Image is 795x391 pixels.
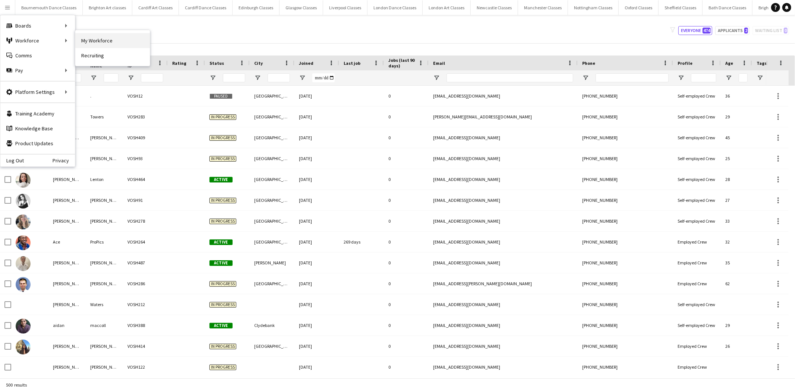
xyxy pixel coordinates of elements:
div: VOSH388 [123,315,168,336]
div: Clydebank [250,315,294,336]
div: Platform Settings [0,85,75,99]
div: [EMAIL_ADDRESS][DOMAIN_NAME] [429,336,578,356]
div: [DATE] [294,294,339,315]
div: [PERSON_NAME] [48,211,86,231]
div: 29 [721,315,752,336]
button: London Art Classes [423,0,471,15]
span: Profile [678,60,693,66]
div: VOSH264 [123,232,168,252]
div: 33 [721,211,752,231]
button: Edinburgh Classes [233,0,280,15]
div: [EMAIL_ADDRESS][DOMAIN_NAME] [429,357,578,377]
div: 0 [384,148,429,169]
div: Workforce [0,33,75,48]
div: [GEOGRAPHIC_DATA] [250,169,294,190]
button: Manchester Classes [518,0,568,15]
span: In progress [209,156,236,162]
div: [PHONE_NUMBER] [578,86,673,106]
div: 0 [384,190,429,210]
div: 0 [384,315,429,336]
div: [PERSON_NAME] [86,190,123,210]
span: In progress [209,114,236,120]
div: Ace [48,232,86,252]
span: Active [209,323,233,328]
a: Privacy [53,158,75,163]
div: [PERSON_NAME] [48,273,86,294]
button: London Dance Classes [367,0,423,15]
div: [GEOGRAPHIC_DATA] [250,86,294,106]
div: [PERSON_NAME] [48,357,86,377]
div: [DATE] [294,190,339,210]
div: 35 [721,252,752,273]
div: 32 [721,232,752,252]
div: [EMAIL_ADDRESS][DOMAIN_NAME] [429,190,578,210]
div: [PERSON_NAME] [48,169,86,190]
div: [GEOGRAPHIC_DATA] [250,148,294,169]
div: [EMAIL_ADDRESS][DOMAIN_NAME] [429,86,578,106]
div: [EMAIL_ADDRESS][DOMAIN_NAME] [429,127,578,148]
div: maccoll [86,315,123,336]
div: [DATE] [294,252,339,273]
div: 0 [384,86,429,106]
button: Open Filter Menu [254,74,261,81]
div: [PERSON_NAME] [48,336,86,356]
div: [DATE] [294,127,339,148]
div: [PERSON_NAME][GEOGRAPHIC_DATA] [86,336,123,356]
span: Email [433,60,445,66]
div: Employed Crew [673,273,721,294]
div: [PERSON_NAME] [48,294,86,315]
button: Open Filter Menu [678,74,684,81]
div: [PHONE_NUMBER] [578,294,673,315]
div: aidan [48,315,86,336]
div: [PHONE_NUMBER] [578,232,673,252]
div: Self-employed Crew [673,190,721,210]
button: Glasgow Classes [280,0,323,15]
a: Product Updates [0,136,75,151]
button: Cardiff Dance Classes [179,0,233,15]
div: Self-employed Crew [673,211,721,231]
div: [GEOGRAPHIC_DATA] [250,273,294,294]
div: [GEOGRAPHIC_DATA] [250,127,294,148]
div: [EMAIL_ADDRESS][DOMAIN_NAME] [429,148,578,169]
input: Phone Filter Input [596,73,669,82]
button: Open Filter Menu [725,74,732,81]
a: Knowledge Base [0,121,75,136]
div: [EMAIL_ADDRESS][DOMAIN_NAME] [429,169,578,190]
div: VOSH12 [123,86,168,106]
span: In progress [209,135,236,141]
div: ProPics [86,232,123,252]
div: [PERSON_NAME] [86,273,123,294]
div: [DATE] [294,148,339,169]
div: [EMAIL_ADDRESS][DOMAIN_NAME] [429,315,578,336]
span: Last job [344,60,360,66]
div: Self-employed Crew [673,86,721,106]
span: Rating [172,60,186,66]
div: [PHONE_NUMBER] [578,169,673,190]
div: [DATE] [294,86,339,106]
a: Recruiting [75,48,150,63]
button: Open Filter Menu [433,74,440,81]
div: [PERSON_NAME] [250,252,294,273]
div: [PHONE_NUMBER] [578,107,673,127]
div: 28 [721,169,752,190]
div: [PERSON_NAME][EMAIL_ADDRESS][DOMAIN_NAME] [429,107,578,127]
input: City Filter Input [268,73,290,82]
div: [DATE] [294,107,339,127]
div: 0 [384,169,429,190]
span: Paused [209,93,233,99]
button: Open Filter Menu [209,74,216,81]
div: Self-employed Crew [673,169,721,190]
div: . [86,86,123,106]
input: Status Filter Input [223,73,245,82]
img: Adam Mather [16,256,31,271]
a: Training Academy [0,106,75,121]
input: Profile Filter Input [691,73,716,82]
button: Open Filter Menu [757,74,763,81]
div: [EMAIL_ADDRESS][DOMAIN_NAME] [429,232,578,252]
div: VOSH409 [123,127,168,148]
button: Sheffield Classes [659,0,703,15]
div: VOSH93 [123,148,168,169]
div: [PHONE_NUMBER] [578,252,673,273]
div: 0 [384,357,429,377]
span: In progress [209,302,236,308]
